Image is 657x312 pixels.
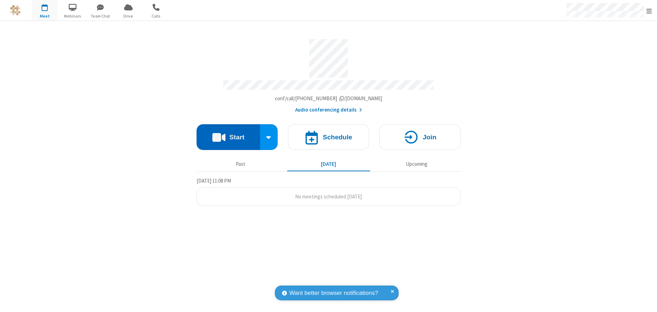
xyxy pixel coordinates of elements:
span: Drive [115,13,141,19]
span: Copy my meeting room link [275,95,382,102]
button: Schedule [288,124,369,150]
button: [DATE] [287,158,370,171]
span: Meet [32,13,58,19]
button: Start [197,124,260,150]
span: Calls [143,13,169,19]
button: Upcoming [375,158,458,171]
button: Audio conferencing details [295,106,362,114]
img: QA Selenium DO NOT DELETE OR CHANGE [10,5,21,15]
section: Account details [197,34,460,114]
section: Today's Meetings [197,177,460,206]
span: Webinars [60,13,86,19]
button: Past [199,158,282,171]
div: Start conference options [260,124,278,150]
h4: Schedule [323,134,352,140]
h4: Join [423,134,436,140]
span: [DATE] 11:08 PM [197,177,231,184]
h4: Start [229,134,244,140]
button: Copy my meeting room linkCopy my meeting room link [275,95,382,103]
button: Join [379,124,460,150]
span: No meetings scheduled [DATE] [295,193,362,200]
span: Want better browser notifications? [289,289,378,298]
span: Team Chat [88,13,113,19]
